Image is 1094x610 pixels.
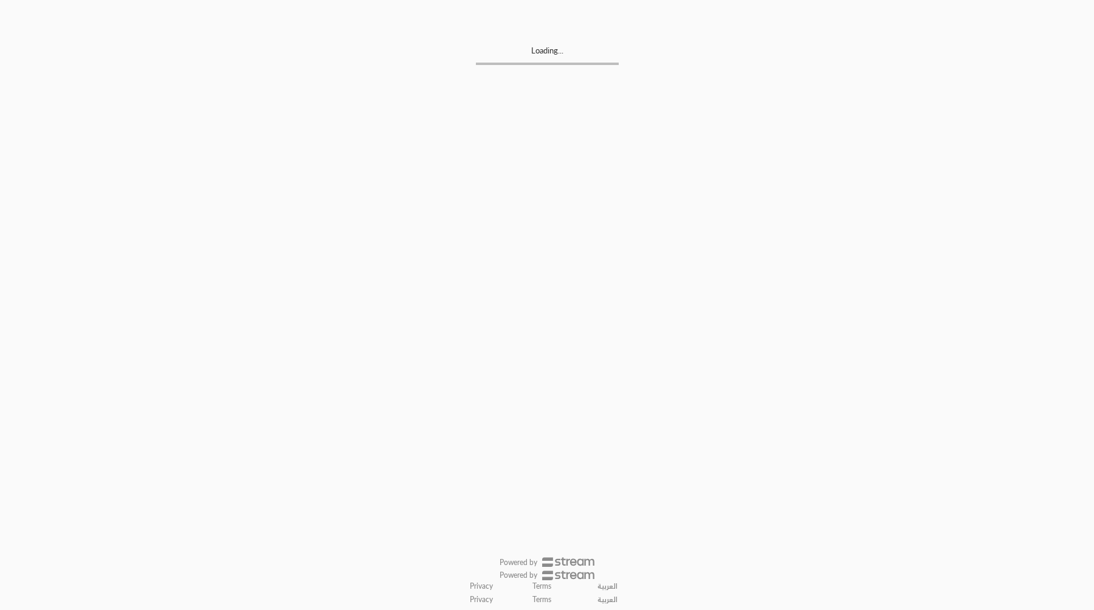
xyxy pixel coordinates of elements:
div: Loading... [476,45,619,63]
p: Powered by [500,558,537,567]
p: Powered by [500,571,537,580]
a: العربية [591,590,624,609]
a: Privacy [470,595,493,605]
a: Terms [532,595,551,605]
